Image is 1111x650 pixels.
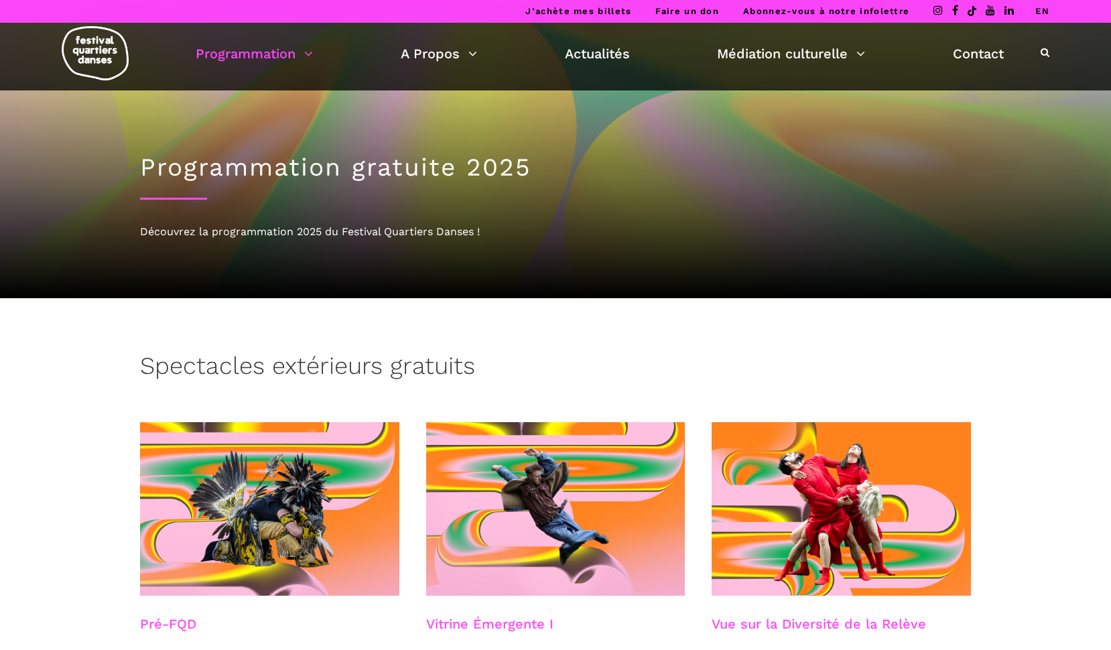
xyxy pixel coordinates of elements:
[401,42,477,65] a: A Propos
[655,6,719,16] a: Faire un don
[565,42,630,65] a: Actualités
[426,616,553,649] h3: Vitrine Émergente I
[743,6,909,16] a: Abonnez-vous à notre infolettre
[62,26,129,80] img: logo-fqd-med
[140,223,971,241] div: Découvrez la programmation 2025 du Festival Quartiers Danses !
[196,42,313,65] a: Programmation
[140,616,196,649] h3: Pré-FQD
[712,616,926,649] h3: Vue sur la Diversité de la Relève
[140,153,971,182] h1: Programmation gratuite 2025
[1035,6,1049,16] a: EN
[525,6,631,16] a: J’achète mes billets
[140,352,475,385] h3: Spectacles extérieurs gratuits
[717,42,865,65] a: Médiation culturelle
[953,42,1004,65] a: Contact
